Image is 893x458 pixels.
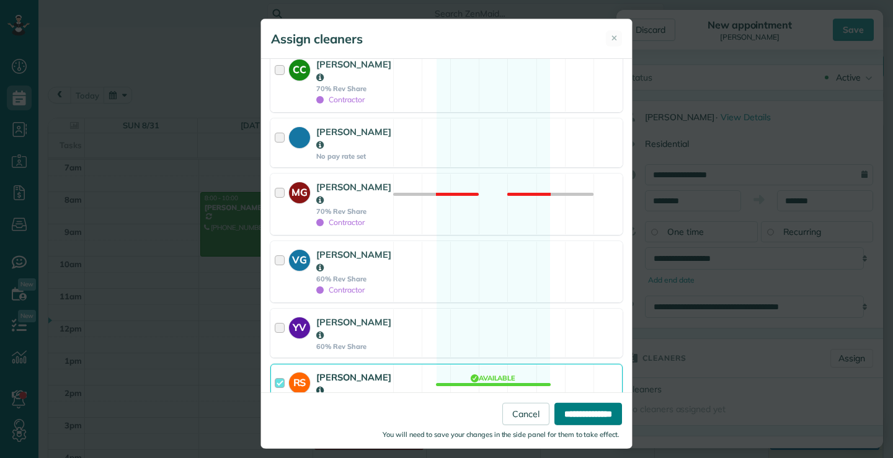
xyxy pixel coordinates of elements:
[289,182,310,200] strong: MG
[316,126,391,151] strong: [PERSON_NAME]
[316,275,391,283] strong: 60% Rev Share
[316,218,365,227] span: Contractor
[316,95,365,104] span: Contractor
[316,342,391,351] strong: 60% Rev Share
[316,249,391,273] strong: [PERSON_NAME]
[383,430,620,439] small: You will need to save your changes in the side panel for them to take effect.
[289,59,310,77] strong: CC
[502,403,549,425] a: Cancel
[316,285,365,294] span: Contractor
[316,152,391,161] strong: No pay rate set
[271,30,363,48] h5: Assign cleaners
[316,316,391,341] strong: [PERSON_NAME]
[316,371,391,396] strong: [PERSON_NAME]
[316,58,391,83] strong: [PERSON_NAME]
[316,84,391,93] strong: 70% Rev Share
[289,372,310,390] strong: RS
[289,317,310,335] strong: YV
[316,181,391,206] strong: [PERSON_NAME]
[611,32,618,44] span: ✕
[289,250,310,267] strong: VG
[316,207,391,216] strong: 70% Rev Share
